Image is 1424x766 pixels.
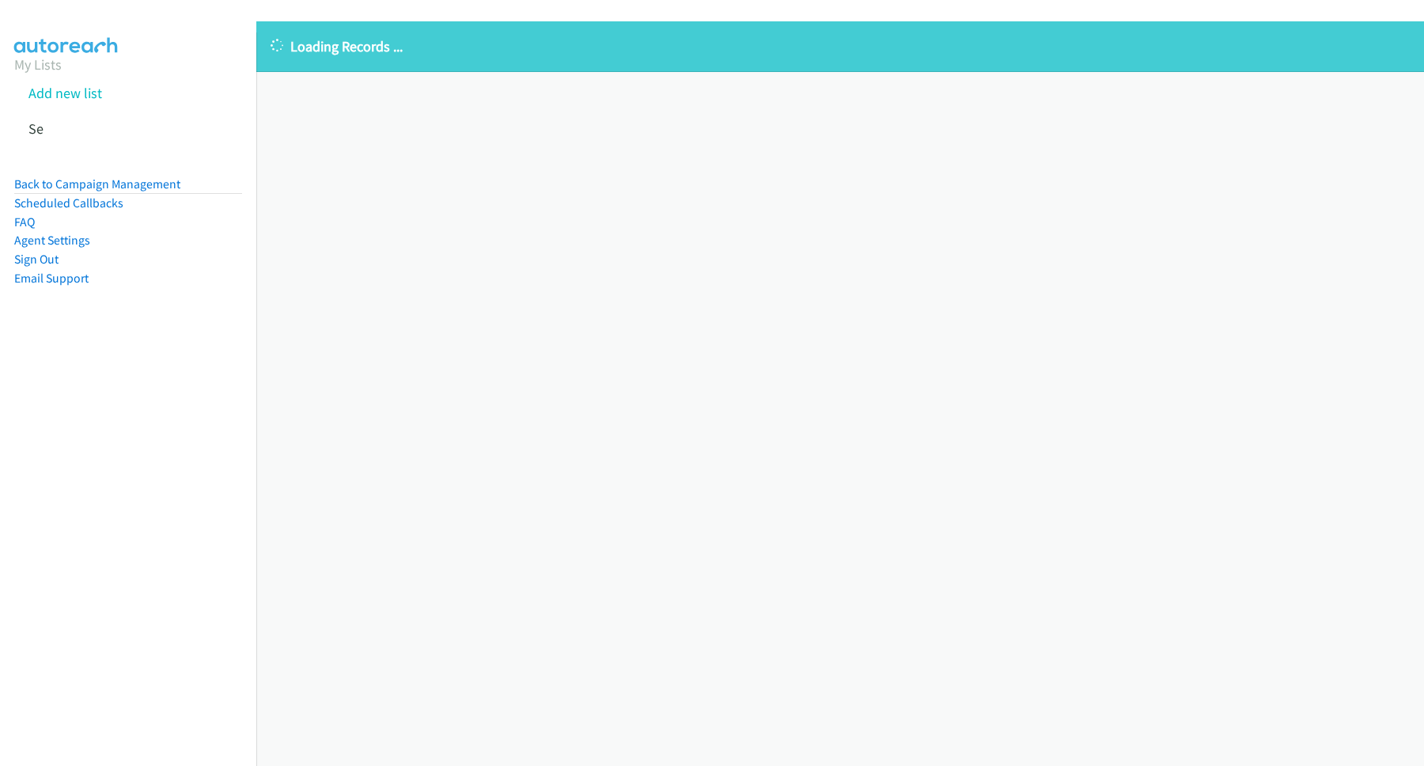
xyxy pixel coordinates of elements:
p: Loading Records ... [271,36,1410,57]
a: Agent Settings [14,233,90,248]
a: Se [28,119,44,138]
a: Back to Campaign Management [14,176,180,191]
a: FAQ [14,214,35,229]
a: My Lists [14,55,62,74]
a: Email Support [14,271,89,286]
a: Sign Out [14,252,59,267]
a: Scheduled Callbacks [14,195,123,210]
a: Add new list [28,84,102,102]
